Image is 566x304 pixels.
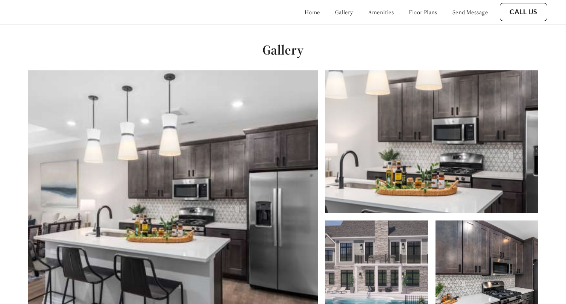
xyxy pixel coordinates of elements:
[368,8,394,16] a: amenities
[335,8,353,16] a: gallery
[325,70,537,213] img: Carousel image 2
[409,8,437,16] a: floor plans
[510,8,537,16] a: Call Us
[305,8,320,16] a: home
[452,8,488,16] a: send message
[500,3,547,21] button: Call Us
